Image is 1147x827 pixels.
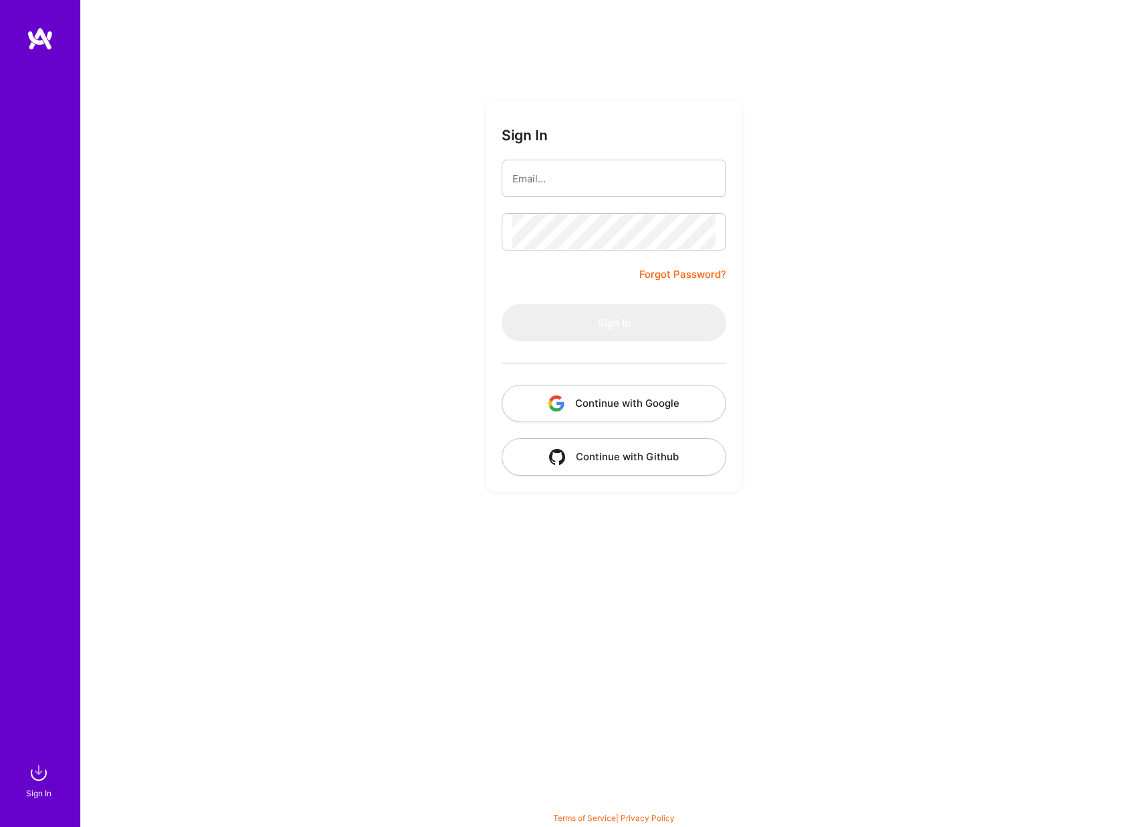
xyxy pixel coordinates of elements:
input: Email... [512,162,715,196]
a: Terms of Service [553,813,616,823]
a: Privacy Policy [621,813,675,823]
img: sign in [25,760,52,786]
h3: Sign In [502,127,548,144]
button: Continue with Google [502,385,726,422]
div: © 2025 ATeams Inc., All rights reserved. [80,787,1147,820]
img: icon [548,395,564,411]
button: Continue with Github [502,438,726,476]
img: logo [27,27,53,51]
button: Sign In [502,304,726,341]
img: icon [549,449,565,465]
a: Forgot Password? [639,267,726,283]
div: Sign In [26,786,51,800]
span: | [553,813,675,823]
a: sign inSign In [28,760,52,800]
